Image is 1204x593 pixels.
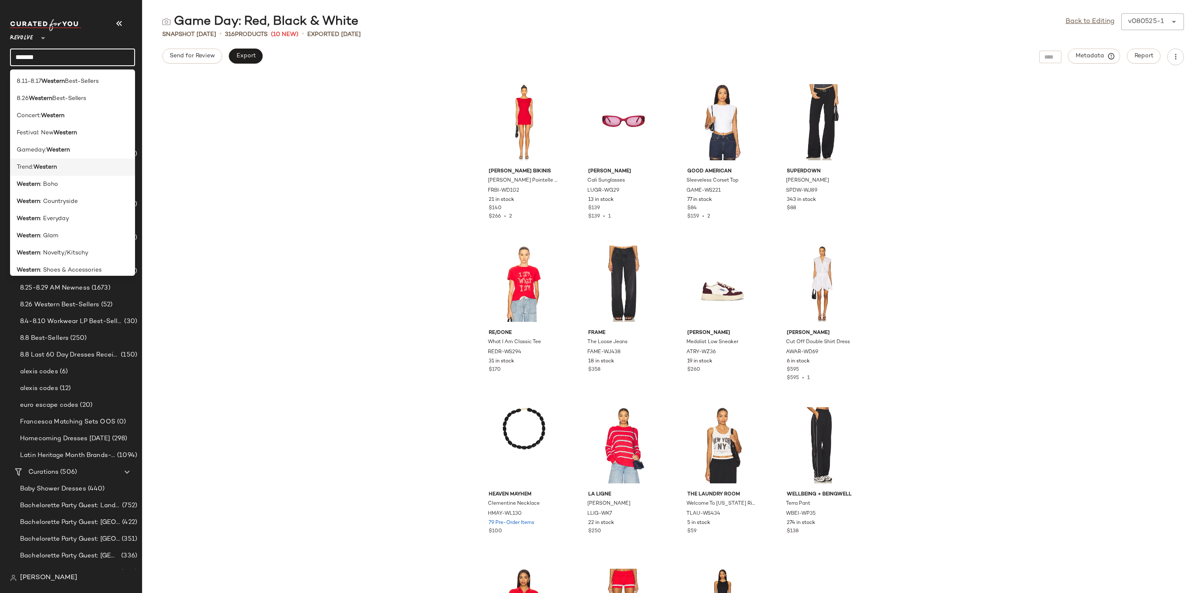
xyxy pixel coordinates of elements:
[786,339,850,346] span: Cut Off Double Shirt Dress
[687,329,758,337] span: [PERSON_NAME]
[17,128,54,137] span: Festival: New
[687,358,712,365] span: 19 in stock
[488,177,559,185] span: [PERSON_NAME] Pointelle Mini Dress
[687,528,696,535] span: $59
[40,249,88,257] span: : Novelty/Kitschy
[687,519,710,527] span: 5 in stock
[1068,49,1120,64] button: Metadata
[162,18,171,26] img: svg%3e
[17,94,29,103] span: 8.26
[225,30,268,39] div: Products
[488,510,522,518] span: HMAY-WL130
[17,180,40,189] b: Western
[587,177,625,185] span: Cali Sunglasses
[40,231,59,240] span: : Glam
[588,491,659,498] span: La Ligne
[787,519,815,527] span: 274 in stock
[40,214,69,223] span: : Everyday
[582,241,666,326] img: FAME-WJ438_V1.jpg
[99,300,113,310] span: (52)
[482,241,566,326] img: REDR-WS294_V1.jpg
[20,568,119,578] span: Bachelorette Party: [GEOGRAPHIC_DATA]
[17,77,41,86] span: 8.11-8.17
[17,266,40,275] b: Western
[588,329,659,337] span: FRAME
[120,534,137,544] span: (351)
[489,358,514,365] span: 31 in stock
[787,366,799,374] span: $595
[229,49,263,64] button: Export
[687,196,712,204] span: 77 in stock
[489,196,514,204] span: 21 in stock
[20,434,110,444] span: Homecoming Dresses [DATE]
[588,358,614,365] span: 18 in stock
[20,534,120,544] span: Bachelorette Party Guest: [GEOGRAPHIC_DATA]
[17,146,46,154] span: Gameday:
[488,349,521,356] span: REDR-WS294
[489,214,501,219] span: $266
[40,266,102,275] span: : Shoes & Accessories
[65,77,99,86] span: Best-Sellers
[115,451,137,460] span: (1094)
[787,358,810,365] span: 6 in stock
[20,283,90,293] span: 8.25-8.29 AM Newness
[686,510,720,518] span: TLAU-WS434
[587,349,621,356] span: FAME-WJ438
[120,501,137,511] span: (752)
[588,366,600,374] span: $358
[582,80,666,164] img: LUGR-WG29_V1.jpg
[28,467,59,477] span: Curations
[799,375,807,381] span: •
[786,500,810,508] span: Terra Pant
[489,528,502,535] span: $100
[488,187,519,195] span: FRBI-WD102
[681,80,765,164] img: GAME-WS221_V1.jpg
[10,28,33,44] span: Revolve
[608,214,611,219] span: 1
[17,197,40,206] b: Western
[780,80,864,164] img: SPDW-WJ89_V1.jpg
[687,214,699,219] span: $159
[307,30,361,39] p: Exported [DATE]
[1075,52,1113,60] span: Metadata
[54,128,77,137] b: Western
[780,403,864,488] img: WBEI-WP35_V1.jpg
[20,551,120,561] span: Bachelorette Party Guest: [GEOGRAPHIC_DATA]
[687,168,758,175] span: Good American
[807,375,810,381] span: 1
[17,231,40,240] b: Western
[787,528,798,535] span: $138
[489,519,534,527] span: 79 Pre-Order Items
[588,214,600,219] span: $139
[1128,17,1164,27] div: v080525-1
[20,334,69,343] span: 8.8 Best-Sellers
[17,249,40,257] b: Western
[46,146,70,154] b: Western
[119,350,137,360] span: (150)
[86,484,105,494] span: (440)
[122,317,137,326] span: (30)
[786,187,817,195] span: SPDW-WJ89
[482,80,566,164] img: FRBI-WD102_V1.jpg
[162,30,216,39] span: Snapshot [DATE]
[52,94,86,103] span: Best-Sellers
[482,403,566,488] img: HMAY-WL130_V1.jpg
[10,575,17,581] img: svg%3e
[780,241,864,326] img: AWAR-WD69_V1.jpg
[786,177,829,185] span: [PERSON_NAME]
[489,205,502,212] span: $140
[587,187,619,195] span: LUGR-WG29
[588,528,601,535] span: $250
[686,500,757,508] span: Welcome To [US_STATE] Rib Tank Top
[582,403,666,488] img: LLIG-WK7_V1.jpg
[588,519,614,527] span: 22 in stock
[588,196,614,204] span: 13 in stock
[20,367,58,377] span: alexis codes
[489,329,559,337] span: RE/DONE
[20,400,78,410] span: euro escape codes
[78,400,92,410] span: (20)
[225,31,235,38] span: 316
[41,77,65,86] b: Western
[20,384,58,393] span: alexis codes
[509,214,512,219] span: 2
